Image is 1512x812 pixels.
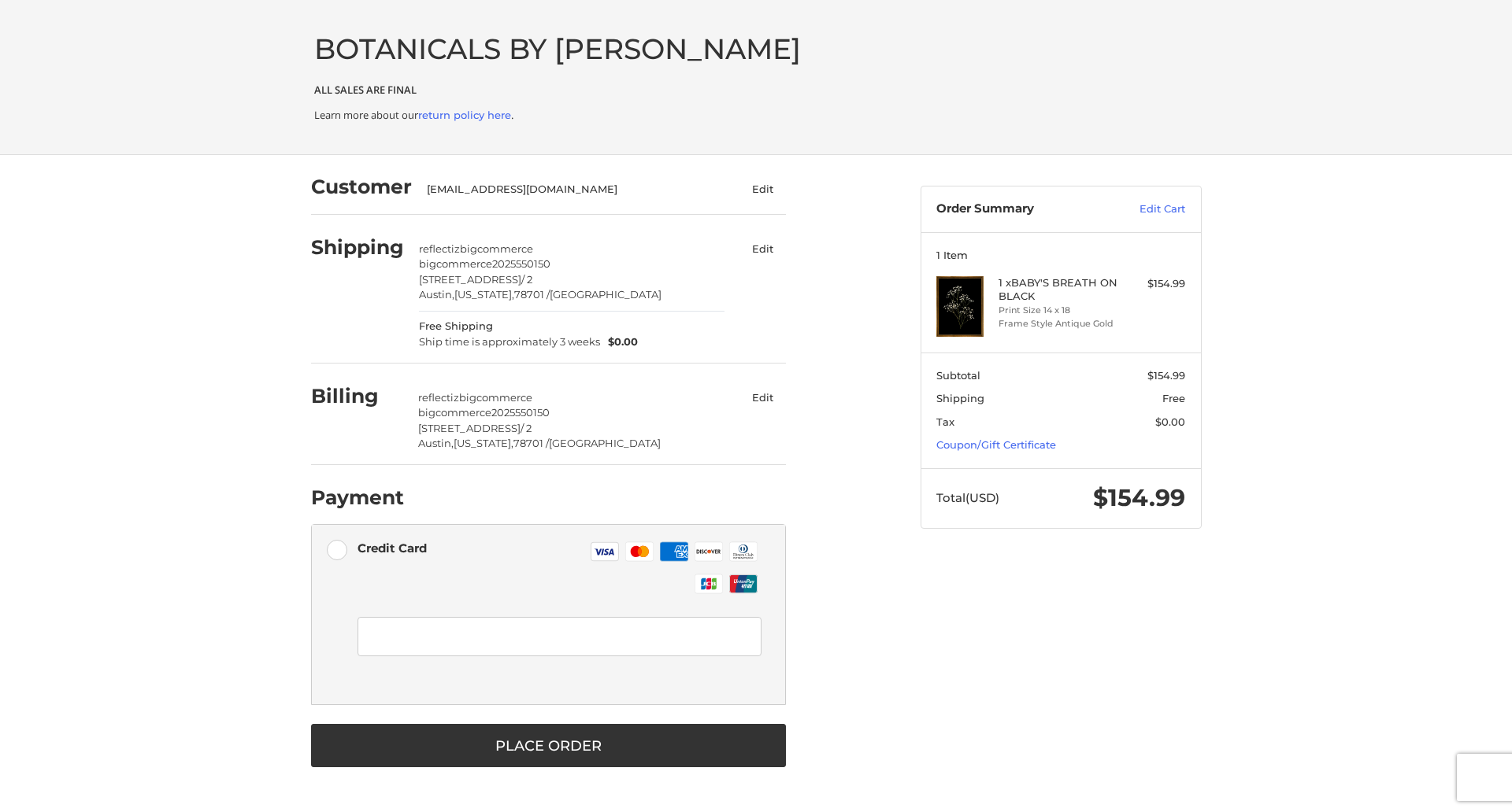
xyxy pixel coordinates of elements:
span: Subtotal [936,369,980,382]
span: [US_STATE], [454,437,513,449]
span: Austin, [419,288,454,301]
div: [EMAIL_ADDRESS][DOMAIN_NAME] [427,182,710,197]
span: / 2 [521,422,532,434]
iframe: Secure Credit Card Form [358,618,761,655]
span: 2025550150 [491,406,550,419]
b: ALL SALES ARE FINAL [314,83,417,97]
h2: Customer [311,175,412,199]
p: Learn more about our . [314,108,1198,124]
span: Ship time is approximately 3 weeks [419,335,600,348]
span: Shipping [936,392,984,404]
li: Print Size 14 x 18 [999,304,1119,317]
h3: Order Summary [936,201,1106,217]
span: [STREET_ADDRESS] [419,273,521,286]
span: Total (USD) [936,490,999,505]
span: bigcommerce [459,391,532,404]
span: $0.00 [1155,415,1185,428]
span: 2025550150 [492,257,550,270]
h2: Billing [311,384,403,408]
span: bigcommerce [419,257,492,270]
h3: 1 Item [936,249,1185,261]
span: 78701 / [514,288,550,301]
button: Edit [740,178,786,201]
a: BOTANICALS BY [PERSON_NAME] [314,31,801,66]
li: Frame Style Antique Gold [999,317,1119,330]
span: / 2 [521,273,532,286]
span: $154.99 [1093,483,1185,512]
button: Edit [740,238,786,260]
button: Edit [740,386,786,409]
span: Free [1162,392,1185,404]
span: Tax [936,415,954,428]
span: Free Shipping [419,319,600,349]
a: Coupon/Gift Certificate [936,438,1056,451]
span: [US_STATE], [454,288,514,301]
span: [GEOGRAPHIC_DATA] [549,437,661,449]
span: $154.99 [1147,369,1185,382]
span: reflectiz [418,391,459,404]
h2: Shipping [311,235,404,260]
span: 78701 / [513,437,549,449]
span: [GEOGRAPHIC_DATA] [550,288,661,301]
span: $0.00 [600,334,638,350]
div: $154.99 [1123,276,1185,292]
div: Credit Card [358,535,427,561]
span: Austin, [418,437,454,449]
a: return policy here [418,109,511,121]
span: bigcommerce [460,242,533,255]
span: reflectiz [419,242,460,255]
h2: Payment [311,485,404,510]
h4: 1 x BABY'S BREATH ON BLACK [999,276,1119,302]
button: Place Order [311,724,786,767]
a: Edit Cart [1106,201,1185,217]
span: bigcommerce [418,406,491,419]
span: [STREET_ADDRESS] [418,422,521,434]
